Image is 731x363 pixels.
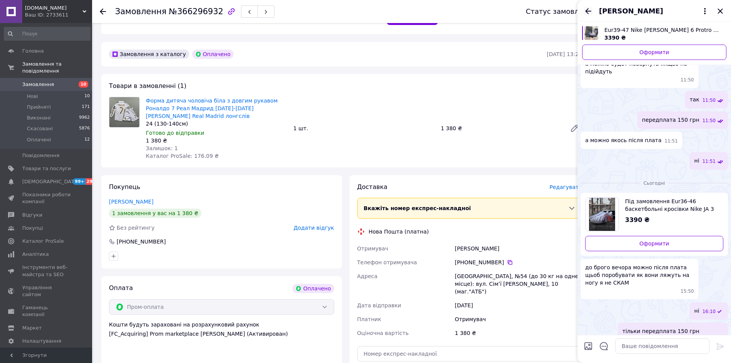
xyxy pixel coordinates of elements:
div: [PHONE_NUMBER] [455,259,582,266]
div: [FC_Acquiring] Prom marketplace [PERSON_NAME] (Активирован) [109,330,334,338]
span: Управління сайтом [22,284,71,298]
span: 12 [84,136,90,143]
a: Переглянути товар [582,26,726,41]
span: 16:10 12.10.2025 [702,308,716,315]
span: Платник [357,316,381,322]
span: 15:50 12.10.2025 [681,288,694,295]
input: Номер експрес-накладної [357,346,582,361]
span: Виконані [27,114,51,121]
span: Сьогодні [640,180,668,187]
div: Нова Пошта (платна) [367,228,431,235]
button: Закрити [716,7,725,16]
span: Редагувати [549,184,582,190]
span: Покупець [109,183,140,191]
a: Редагувати [567,121,582,136]
span: Готово до відправки [146,130,204,136]
span: а можно якось після плата [585,136,662,144]
span: 171 [82,104,90,111]
a: Оформити [585,236,723,251]
div: Замовлення з каталогу [109,50,189,59]
div: [PERSON_NAME] [453,242,584,255]
span: Залишок: 1 [146,145,178,151]
span: 11:50 06.10.2025 [702,118,716,124]
div: Кошти будуть зараховані на розрахунковий рахунок [109,321,334,338]
span: Замовлення та повідомлення [22,61,92,75]
div: Повернутися назад [100,8,106,15]
span: передплата 150 грн [642,116,699,124]
span: Додати відгук [294,225,334,231]
span: Налаштування [22,338,61,345]
span: 99+ [73,178,86,185]
div: [PHONE_NUMBER] [116,238,167,245]
span: а можно будет повернуть якщьо не підійдуть [585,60,694,75]
span: Інструменти веб-майстра та SEO [22,264,71,278]
div: [DATE] [453,298,584,312]
span: 3390 ₴ [604,35,626,41]
span: Оплачені [27,136,51,143]
span: Товари в замовленні (1) [109,82,186,90]
span: 10 [84,93,90,100]
span: Дата відправки [357,302,401,308]
span: Замовлення [115,7,167,16]
span: Телефон отримувача [357,259,417,265]
span: Аналітика [22,251,49,258]
a: [PERSON_NAME] [109,199,153,205]
input: Пошук [4,27,91,41]
span: 3390 ₴ [625,216,650,224]
div: Отримувач [453,312,584,326]
span: №366296932 [169,7,223,16]
span: Під замовлення Eur36-46 баскетбольні кросівки Nike JA 3 Light Show Джа Морант чоловічі [625,197,717,213]
time: [DATE] 13:26 [547,51,582,57]
img: 6859232777_w700_h500_eur39-47-nike-kobe.jpg [584,26,598,40]
div: 1 380 ₴ [438,123,564,134]
div: Оплачено [192,50,234,59]
span: [DEMOGRAPHIC_DATA] [22,178,79,185]
span: Каталог ProSale [22,238,64,245]
span: 11:51 06.10.2025 [702,158,716,165]
div: 1 замовлення у вас на 1 380 ₴ [109,209,201,218]
span: 11:50 06.10.2025 [681,77,694,83]
span: Товари та послуги [22,165,71,172]
span: 9962 [79,114,90,121]
span: так [690,96,699,104]
span: ні [694,307,699,315]
div: 1 380 ₴ [146,137,287,144]
div: 1 шт. [290,123,437,134]
button: [PERSON_NAME] [599,6,710,16]
span: Отримувач [357,245,388,252]
span: Каталог ProSale: 176.09 ₴ [146,153,219,159]
div: [GEOGRAPHIC_DATA], №54 (до 30 кг на одне місце): вул. Сім’ї [PERSON_NAME], 10 (маг."АТБ") [453,269,584,298]
span: тільки передплата 150 грн якщо є ваш розмір! [622,327,700,343]
button: Назад [584,7,593,16]
span: Скасовані [27,125,53,132]
img: Форма дитяча чоловіча біла з довгим рукавом Роналдо 7 Реал Мадрид 2011-2012 Ronaldo Real Madrid л... [109,97,139,127]
span: 11:51 06.10.2025 [665,138,678,144]
a: Переглянути товар [585,197,723,231]
span: Вкажіть номер експрес-накладної [364,205,471,211]
span: Eur39-47 Nike [PERSON_NAME] 6 Protro EYBL Кобі баскетбольні чоловічі кросівки [604,26,720,34]
span: Відгуки [22,212,42,219]
span: Показники роботи компанії [22,191,71,205]
span: 10 [79,81,88,88]
span: Без рейтингу [117,225,155,231]
span: Адреса [357,273,378,279]
span: Головна [22,48,44,55]
div: Статус замовлення [526,8,596,15]
span: ні [694,157,699,165]
span: Гаманець компанії [22,304,71,318]
span: Нові [27,93,38,100]
span: Покупці [22,225,43,232]
div: Ваш ID: 2733611 [25,12,92,18]
div: 24 (130-140см) [146,120,287,128]
span: 11:50 06.10.2025 [702,97,716,104]
span: Маркет [22,325,42,332]
span: www.sport888.in.ua [25,5,83,12]
div: Оплачено [292,284,334,293]
span: Замовлення [22,81,54,88]
span: 5876 [79,125,90,132]
button: Відкрити шаблони відповідей [599,341,609,351]
span: [PERSON_NAME] [599,6,663,16]
span: 29 [86,178,94,185]
img: 6871346866_w700_h500_pod-zakaz-eur36-46.jpg [589,198,615,231]
a: Оформити [582,45,726,60]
